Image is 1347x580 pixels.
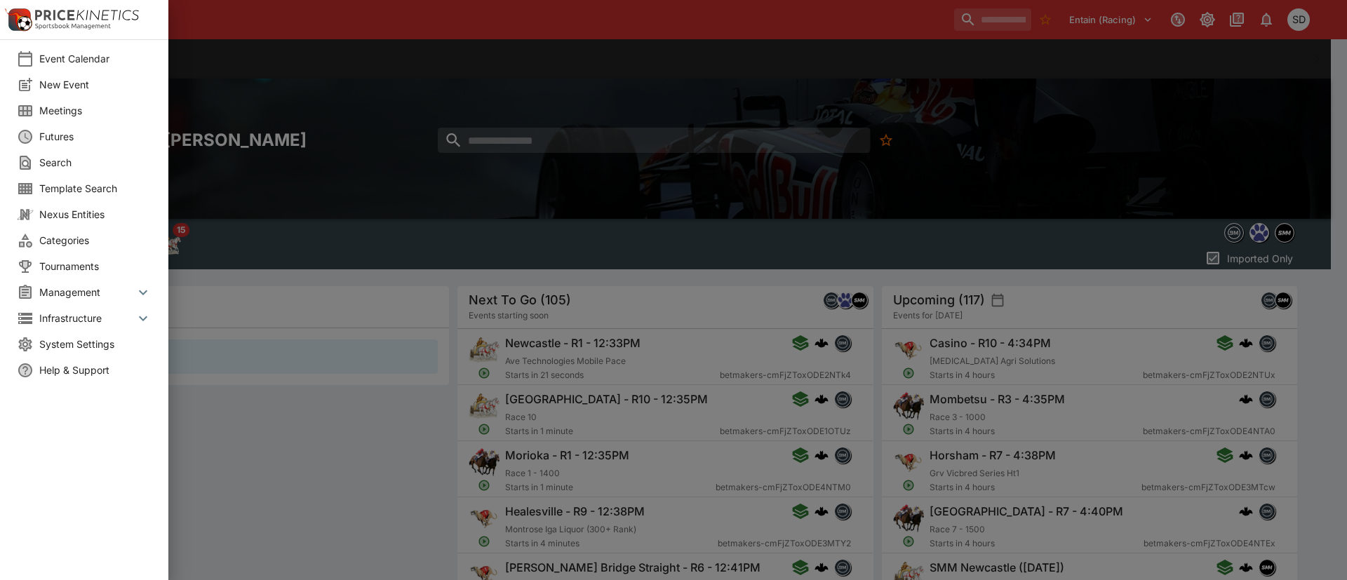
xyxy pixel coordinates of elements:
[39,51,152,66] span: Event Calendar
[39,337,152,351] span: System Settings
[39,363,152,377] span: Help & Support
[39,285,135,299] span: Management
[39,311,135,325] span: Infrastructure
[39,103,152,118] span: Meetings
[35,23,111,29] img: Sportsbook Management
[39,207,152,222] span: Nexus Entities
[4,6,32,34] img: PriceKinetics Logo
[35,10,139,20] img: PriceKinetics
[39,181,152,196] span: Template Search
[39,259,152,274] span: Tournaments
[39,155,152,170] span: Search
[39,77,152,92] span: New Event
[39,129,152,144] span: Futures
[39,233,152,248] span: Categories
